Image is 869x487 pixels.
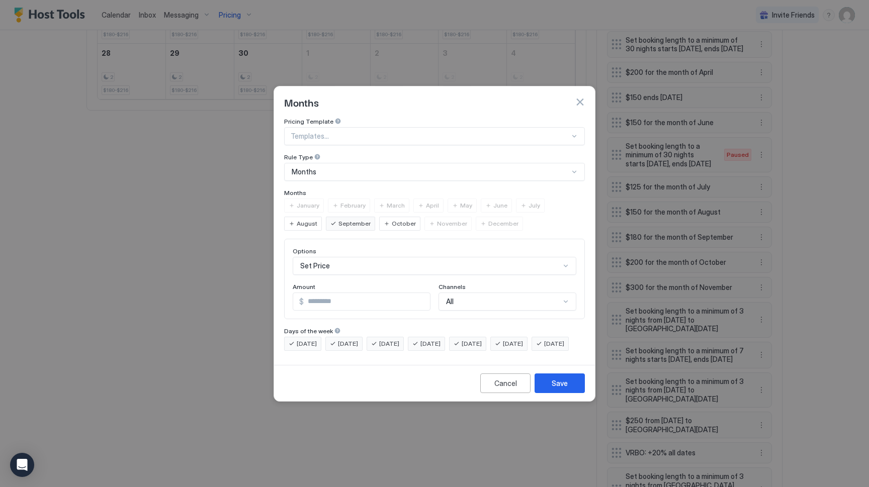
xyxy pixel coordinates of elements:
span: [DATE] [544,339,564,348]
span: November [437,219,467,228]
button: Save [535,373,585,393]
span: September [338,219,371,228]
span: $ [299,297,304,306]
span: Set Price [300,261,330,270]
button: Cancel [480,373,531,393]
div: Cancel [494,378,517,388]
span: March [387,201,405,210]
span: [DATE] [338,339,358,348]
span: February [340,201,366,210]
span: [DATE] [503,339,523,348]
span: Months [292,167,316,176]
input: Input Field [304,293,430,310]
span: [DATE] [379,339,399,348]
div: Save [552,378,568,388]
span: Pricing Template [284,118,333,125]
span: May [460,201,472,210]
span: Days of the week [284,327,333,335]
span: January [297,201,319,210]
span: April [426,201,439,210]
span: Months [284,189,306,197]
span: August [297,219,317,228]
span: [DATE] [462,339,482,348]
span: July [529,201,540,210]
span: Rule Type [284,153,313,161]
span: All [446,297,454,306]
span: Options [293,247,316,255]
span: Amount [293,283,315,290]
span: June [493,201,507,210]
span: Months [284,94,319,110]
span: [DATE] [297,339,317,348]
span: Channels [439,283,466,290]
div: Open Intercom Messenger [10,453,34,477]
span: December [488,219,518,228]
span: [DATE] [420,339,441,348]
span: October [392,219,416,228]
